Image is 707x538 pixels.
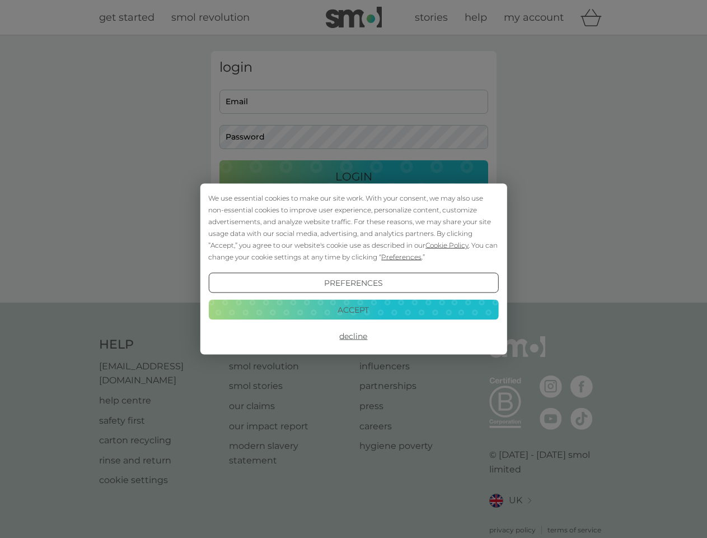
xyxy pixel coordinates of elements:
[208,192,498,263] div: We use essential cookies to make our site work. With your consent, we may also use non-essential ...
[208,273,498,293] button: Preferences
[381,253,422,261] span: Preferences
[208,299,498,319] button: Accept
[200,184,507,355] div: Cookie Consent Prompt
[208,326,498,346] button: Decline
[425,241,469,249] span: Cookie Policy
